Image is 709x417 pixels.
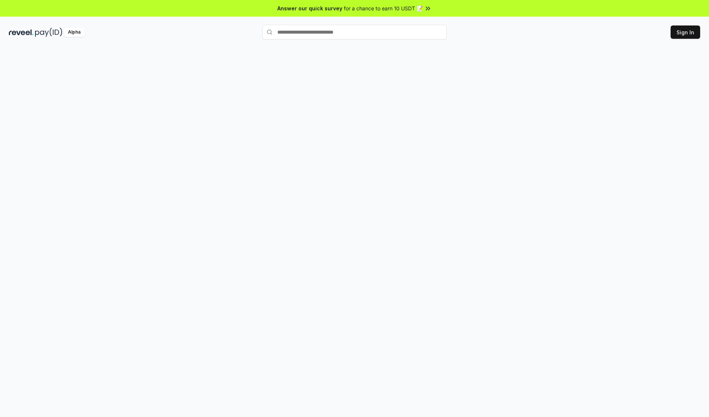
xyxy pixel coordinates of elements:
img: reveel_dark [9,28,34,37]
img: pay_id [35,28,62,37]
span: for a chance to earn 10 USDT 📝 [344,4,423,12]
button: Sign In [671,25,700,39]
span: Answer our quick survey [277,4,342,12]
div: Alpha [64,28,85,37]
